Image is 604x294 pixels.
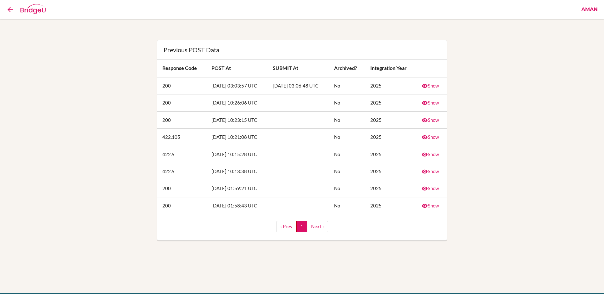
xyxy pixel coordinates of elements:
td: 422.105 [157,129,206,146]
td: [DATE] 01:59:21 UTC [206,180,268,197]
td: [DATE] 10:15:28 UTC [206,146,268,163]
a: Show [422,151,439,157]
th: Archived? [329,59,366,77]
td: 2025 [365,111,417,128]
th: SUBMIT At [268,59,329,77]
div: Common App Form [52,5,111,14]
i: Back [6,6,14,14]
td: 200 [157,77,206,94]
td: No [329,111,366,128]
td: [DATE] 10:26:06 UTC [206,94,268,111]
a: ‹ Prev [276,221,297,232]
th: Integration year [365,59,417,77]
a: Show [422,203,439,208]
td: [DATE] 01:58:43 UTC [206,197,268,214]
td: 2025 [365,163,417,180]
a: Show [422,185,439,191]
a: Show [422,100,439,105]
td: 2025 [365,180,417,197]
td: No [329,77,366,94]
td: No [329,163,366,180]
a: Show [422,83,439,88]
td: [DATE] 10:23:15 UTC [206,111,268,128]
td: 200 [157,94,206,111]
td: 200 [157,197,206,214]
div: Previous POST Data [164,47,440,53]
td: 2025 [365,146,417,163]
a: Show [422,134,439,140]
td: No [329,146,366,163]
a: Show [422,117,439,123]
td: 200 [157,180,206,197]
td: No [329,129,366,146]
td: No [329,180,366,197]
td: 2025 [365,197,417,214]
th: POST At [206,59,268,77]
td: No [329,94,366,111]
td: 2025 [365,94,417,111]
a: 1 [296,221,307,232]
th: Response code [157,59,206,77]
td: 2025 [365,77,417,94]
td: [DATE] 03:06:48 UTC [268,77,329,94]
td: 2025 [365,129,417,146]
td: 422.9 [157,146,206,163]
td: 422.9 [157,163,206,180]
td: No [329,197,366,214]
a: Next › [307,221,328,232]
a: Show [422,168,439,174]
td: [DATE] 10:13:38 UTC [206,163,268,180]
td: [DATE] 03:03:57 UTC [206,77,268,94]
td: [DATE] 10:21:08 UTC [206,129,268,146]
td: 200 [157,111,206,128]
img: Bridge-U [20,4,46,14]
